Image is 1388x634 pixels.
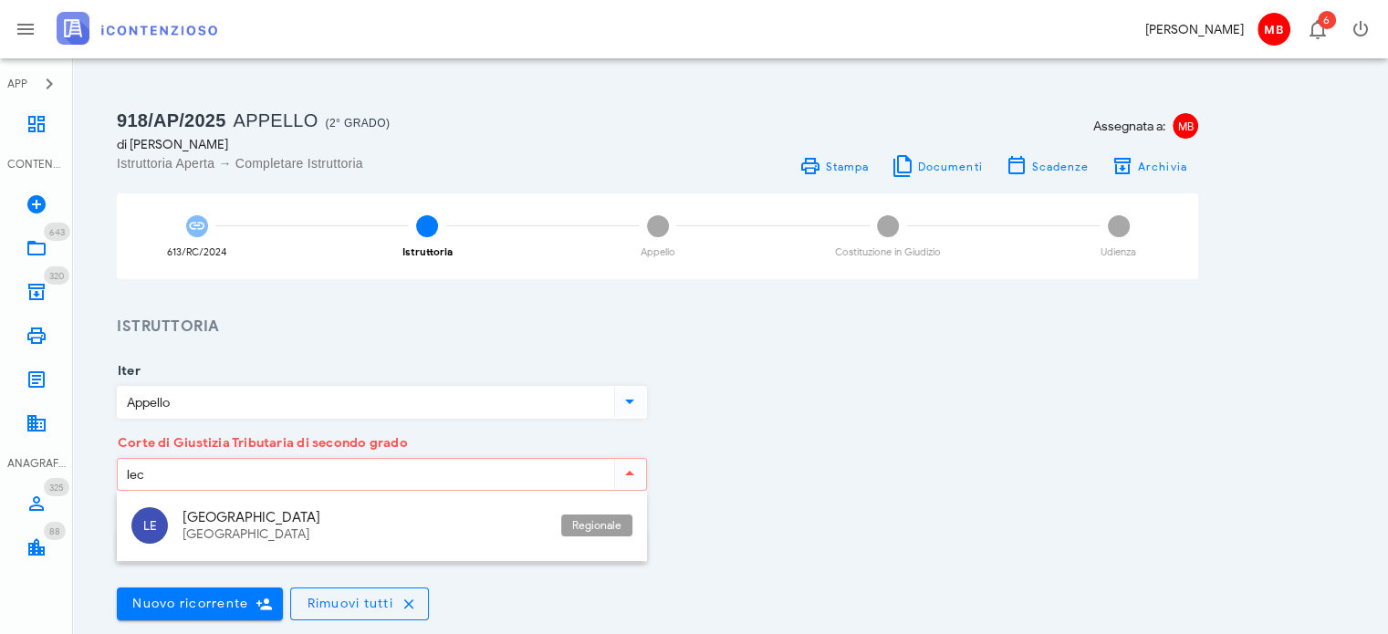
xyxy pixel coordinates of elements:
img: logo-text-2x.png [57,12,217,45]
span: Appello [234,110,318,130]
div: CONTENZIOSO [7,156,66,172]
a: Stampa [788,153,880,179]
button: Archivia [1100,153,1198,179]
button: Nuovo ricorrente [117,587,283,620]
span: 3 [647,215,669,237]
span: Scadenze [1030,160,1089,173]
span: Archivia [1137,160,1187,173]
label: Iter [112,362,141,380]
div: [PERSON_NAME] [1145,20,1244,39]
span: Stampa [824,160,869,173]
span: 320 [49,270,64,282]
div: [GEOGRAPHIC_DATA] [183,509,547,525]
div: di [PERSON_NAME] [117,135,647,154]
div: Appello [641,247,675,257]
input: Corte di Giustizia Tributaria di secondo grado [118,459,611,490]
button: Scadenze [994,153,1101,179]
div: 613/RC/2024 [167,247,227,257]
div: [GEOGRAPHIC_DATA] [183,527,547,543]
span: Rimuovi tutti [306,596,393,611]
button: Rimuovi tutti [290,587,429,620]
span: MB [1258,13,1290,46]
div: Istruttoria Aperta → Completare Istruttoria [117,154,647,172]
span: (2° Grado) [325,117,390,130]
span: Documenti [917,160,983,173]
label: Ricorrenti della pratica [112,506,265,525]
div: Istruttoria [402,247,453,257]
span: Distintivo [44,266,69,285]
span: Regionale [572,514,621,536]
input: Iter [118,387,611,418]
h3: Istruttoria [117,316,1198,338]
span: 918/AP/2025 [117,110,226,130]
span: 4 [877,215,899,237]
span: 88 [49,525,60,537]
span: Distintivo [1318,11,1336,29]
span: 2 [416,215,438,237]
button: Documenti [880,153,994,179]
button: Distintivo [1295,7,1339,51]
span: Assegnata a: [1093,117,1165,136]
span: MB [1173,113,1198,139]
label: Corte di Giustizia Tributaria di secondo grado [112,434,408,452]
div: LE [131,507,168,544]
span: 643 [49,226,65,238]
span: Nuovo ricorrente [131,596,248,611]
span: Distintivo [44,223,70,241]
span: Distintivo [44,478,69,496]
span: 5 [1108,215,1130,237]
span: Distintivo [44,522,66,540]
span: 325 [49,482,64,494]
div: Costituzione in Giudizio [835,247,941,257]
div: ANAGRAFICA [7,455,66,472]
div: Udienza [1101,247,1136,257]
button: MB [1251,7,1295,51]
